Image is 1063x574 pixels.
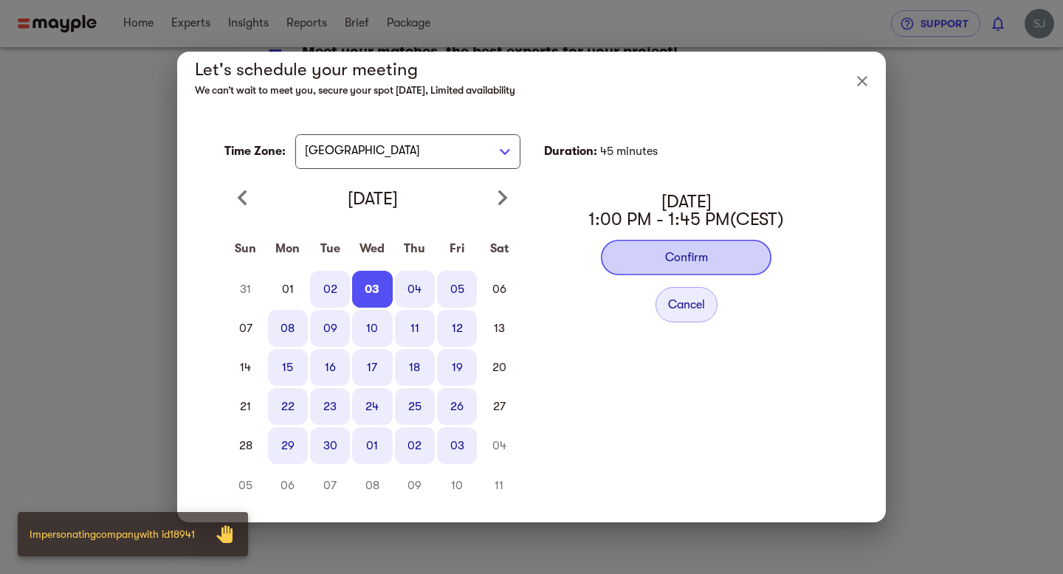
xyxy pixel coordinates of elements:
[260,190,485,207] h2: [DATE]
[268,388,308,425] button: 22
[437,427,477,464] button: 03
[544,193,828,210] p: [DATE]
[352,271,392,308] button: 03
[544,210,828,228] p: 1:00 PM - 1:45 PM (CEST)
[352,388,392,425] button: 24
[268,349,308,386] button: 15
[352,427,392,464] button: 01
[395,349,435,386] button: 18
[656,287,718,322] button: Cancel
[395,271,435,308] button: 04
[266,228,309,269] th: Mon
[310,349,350,386] button: 16
[295,134,520,169] button: Choose a timezone
[393,228,436,269] th: Thu
[437,310,477,347] button: 12
[310,271,350,308] button: 02
[309,228,351,269] th: Tue
[207,516,242,552] button: Close
[437,388,477,425] button: 26
[30,528,195,540] span: Impersonating company with id 18941
[224,228,266,269] th: Sun
[352,349,392,386] button: 17
[195,81,844,99] h6: We can’t wait to meet you, secure your spot [DATE], Limited availability
[437,271,477,308] button: 05
[352,310,392,347] button: 10
[544,142,658,160] p: 45 minutes
[310,427,350,464] button: 30
[601,240,771,275] button: Confirm
[485,181,520,216] button: navigate to next month
[351,228,393,269] th: Wed
[478,228,520,269] th: Sat
[224,142,286,160] strong: Time Zone :
[195,58,844,81] h5: Let's schedule your meeting
[268,427,308,464] button: 29
[268,310,308,347] button: 08
[310,388,350,425] button: 23
[436,228,478,269] th: Fri
[544,145,597,158] strong: Duration :
[844,63,880,99] button: Close
[395,310,435,347] button: 11
[437,349,477,386] button: 19
[310,310,350,347] button: 09
[395,427,435,464] button: 02
[207,516,242,552] span: Stop Impersonation
[395,388,435,425] button: 25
